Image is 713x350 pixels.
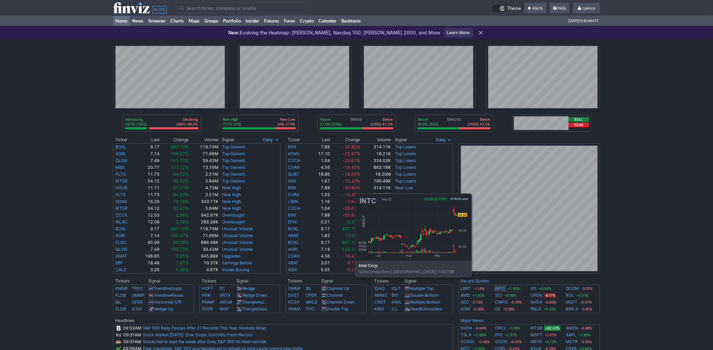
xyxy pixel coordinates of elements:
[222,206,241,211] a: New High
[136,171,160,178] td: 11.73
[461,292,470,299] a: AMD
[115,144,126,149] a: BOXL
[229,29,440,36] p: Evolving the Heatmap: [PERSON_NAME], Nasdaq 100, [PERSON_NAME] 2000, and More
[374,300,386,305] a: CRDT
[202,286,213,291] a: HOFT
[222,165,245,170] a: Top Gainers
[288,267,298,272] a: AISP
[288,158,301,163] a: COCH
[343,185,360,190] span: -35.80%
[568,122,589,127] button: Bear
[531,285,536,292] a: VG
[531,299,542,306] a: NVDA
[360,178,391,185] td: 790.48K
[288,240,299,245] a: BOXL
[189,205,218,212] td: 5.64M
[310,198,330,205] td: 1.16
[360,157,391,164] td: 324.02K
[320,122,342,127] p: 57.8% (3194)
[186,16,202,26] a: Maps
[371,117,393,122] p: Below
[310,150,330,157] td: 17.10
[242,300,265,305] a: TriangleAsc.
[343,213,360,218] span: -35.80%
[115,213,127,218] a: CCCX
[310,171,330,178] td: 18.86
[360,136,391,143] th: Volume
[136,143,160,150] td: 9.17
[115,172,126,177] a: PLTS
[176,117,198,122] p: Declining
[189,191,218,198] td: 2.51M
[136,178,160,185] td: 54.12
[288,226,299,231] a: BOXL
[176,122,198,127] p: (3681) 66.4%
[495,306,501,312] a: GE
[395,137,407,143] span: Signal
[310,164,330,171] td: 4.56
[126,117,147,122] p: Advancing
[461,285,471,292] a: LBRT
[143,332,252,337] a: Stock Market [DATE]: Dow Drops; Gold Hits Fresh Record
[115,267,127,272] a: CALC
[136,157,160,164] td: 7.49
[223,122,242,127] p: 72.1% (119)
[288,233,299,238] a: ARBE
[263,136,273,143] span: Daily
[392,286,400,291] a: IQLT
[136,205,160,212] td: 54.12
[288,213,296,218] a: BINI
[136,191,160,198] td: 11.73
[288,178,296,184] a: XXII
[115,286,128,291] a: PMMF
[222,158,245,163] a: Top Gainers
[132,300,143,305] a: OPER
[136,239,160,246] td: 45.99
[327,293,343,298] a: Channel
[343,192,360,197] span: -13.45%
[173,240,189,245] span: 69.08%
[566,285,579,292] a: QCOM
[566,306,579,312] a: BRK-A
[392,293,398,298] a: BIO
[461,325,472,332] a: NVDA
[461,318,483,323] a: Major News
[242,293,267,298] a: Wedge Down
[495,325,507,332] a: ORCL
[242,306,268,311] a: TriangleDesc.
[310,212,330,219] td: 7.88
[189,143,218,150] td: 119.74M
[143,325,266,331] a: S&P 500 Rally Pauses After 27 Records This Year: Markets Wrap
[132,286,143,291] a: TRSY
[173,192,189,197] span: 64.52%
[374,293,387,298] a: RMMZ
[345,233,360,238] span: 13.09%
[173,178,189,184] span: 62.42%
[220,293,231,298] a: XRTX
[288,300,300,305] a: KCSH
[136,232,160,239] td: 7.14
[310,205,330,212] td: 1.04
[288,185,296,190] a: BINI
[136,150,160,157] td: 7.14
[395,192,413,197] a: New Low
[170,226,189,231] span: 487.72%
[288,199,299,204] a: LIMN
[222,213,245,218] a: Overbought
[220,306,229,311] a: MGF
[136,185,160,191] td: 11.11
[154,300,181,305] a: Horizontal S/R
[189,157,218,164] td: 39.42M
[568,117,589,122] button: Bull
[327,300,355,305] a: Channel Down
[222,260,252,265] a: Earnings Before
[115,306,126,311] a: FLDB
[288,293,299,298] a: DXST
[360,143,391,150] td: 314.11K
[115,178,127,184] a: MTSR
[189,164,218,171] td: 13.10M
[168,16,186,26] a: Charts
[410,286,434,291] a: Multiple Top
[222,144,245,149] a: Top Gainers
